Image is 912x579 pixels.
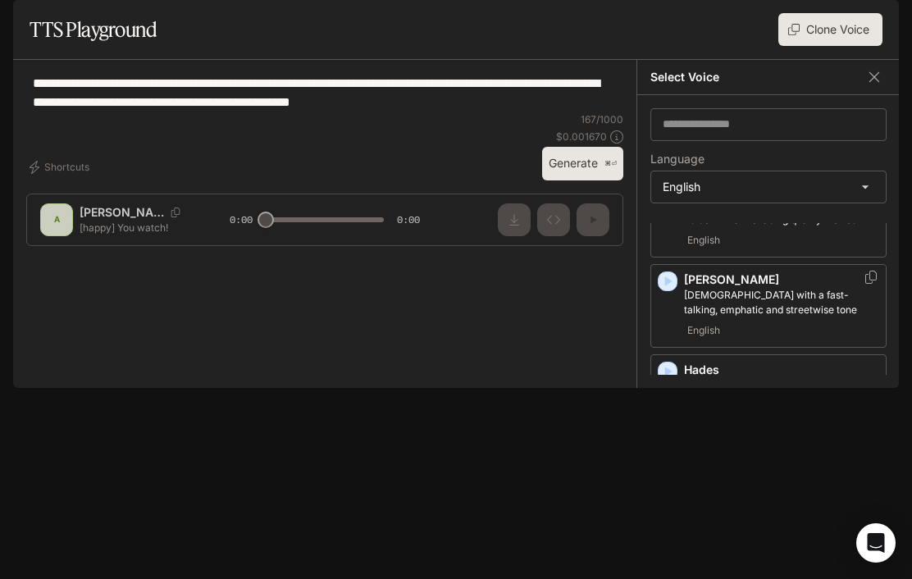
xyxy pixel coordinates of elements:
button: Shortcuts [26,154,96,180]
h1: TTS Playground [30,13,157,46]
p: $ 0.001670 [556,130,607,144]
button: Clone Voice [778,13,882,46]
div: English [651,171,886,203]
span: English [684,321,723,340]
button: Copy Voice ID [863,271,879,284]
p: [PERSON_NAME] [684,271,879,288]
p: ⌘⏎ [604,159,617,169]
button: Generate⌘⏎ [542,147,623,180]
p: 167 / 1000 [581,112,623,126]
span: English [684,230,723,250]
div: Open Intercom Messenger [856,523,896,563]
p: Male with a fast-talking, emphatic and streetwise tone [684,288,879,317]
p: Language [650,153,705,165]
button: open drawer [12,8,42,38]
p: Hades [684,362,879,378]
